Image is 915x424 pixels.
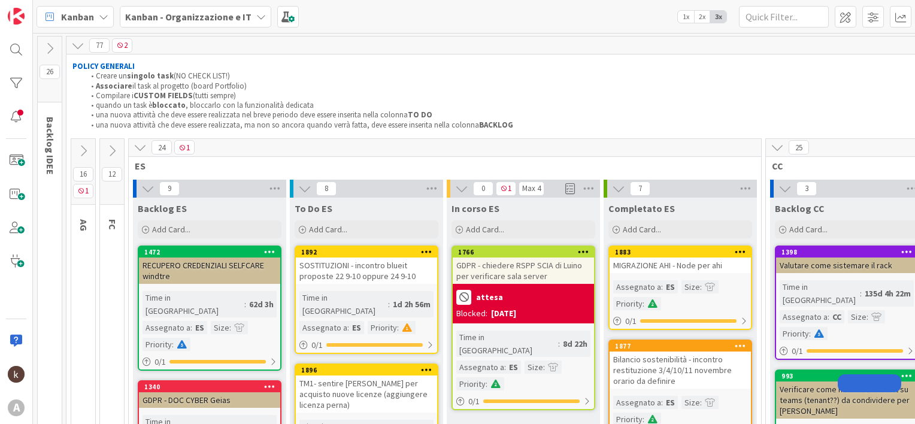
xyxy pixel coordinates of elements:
span: Backlog CC [775,202,825,214]
div: ES [506,361,521,374]
div: Priority [613,297,643,310]
div: 1340GDPR - DOC CYBER Geias [139,381,280,408]
div: 0/1 [139,355,280,370]
span: 0 [473,181,493,196]
strong: singolo task [127,71,174,81]
span: ES [135,160,746,172]
div: 1877 [615,342,751,350]
div: 62d 3h [246,298,277,311]
div: Assegnato a [299,321,347,334]
div: GDPR - chiedere RSPP SCIA di Luino per verificare sala server [453,258,594,284]
div: Size [848,310,866,323]
div: CC [829,310,844,323]
span: Add Card... [309,224,347,235]
span: 24 [152,140,172,155]
div: Priority [780,327,809,340]
strong: CUSTOM FIELDS [134,90,193,101]
div: 1d 2h 56m [390,298,434,311]
span: 0 / 1 [468,395,480,408]
div: 1766GDPR - chiedere RSPP SCIA di Luino per verificare sala server [453,247,594,284]
span: 0 / 1 [311,339,323,352]
span: 25 [789,140,809,155]
span: : [388,298,390,311]
b: Kanban - Organizzazione e IT [125,11,252,23]
span: AG [78,219,90,231]
div: A [8,399,25,416]
div: GDPR - DOC CYBER Geias [139,392,280,408]
span: : [397,321,399,334]
span: In corso ES [452,202,499,214]
div: 135d 4h 22m [862,287,914,300]
div: 1896 [301,366,437,374]
div: Time in [GEOGRAPHIC_DATA] [299,291,388,317]
div: Assegnato a [613,280,661,293]
strong: POLICY GENERALI [72,61,135,71]
span: 9 [159,181,180,196]
div: [DATE] [491,307,516,320]
span: 8 [316,181,337,196]
span: 3x [710,11,726,23]
span: : [504,361,506,374]
span: : [347,321,349,334]
span: : [244,298,246,311]
span: : [172,338,174,351]
div: Size [681,280,700,293]
span: : [809,327,811,340]
span: : [866,310,868,323]
div: 1472 [139,247,280,258]
div: Size [681,396,700,409]
div: 0/1 [453,394,594,409]
div: 1340 [139,381,280,392]
span: 16 [73,167,93,181]
div: Time in [GEOGRAPHIC_DATA] [456,331,558,357]
b: attesa [476,293,503,301]
div: 1883 [615,248,751,256]
div: ES [663,396,678,409]
div: 1883 [610,247,751,258]
span: 1 [496,181,516,196]
div: TM1- sentire [PERSON_NAME] per acquisto nuove licenze (aggiungere licenza perna) [296,375,437,413]
div: 8d 22h [560,337,590,350]
span: 12 [102,167,122,181]
div: 1892 [296,247,437,258]
div: 1883MIGRAZIONE AHI - Node per ahi [610,247,751,273]
div: Time in [GEOGRAPHIC_DATA] [780,280,860,307]
span: : [828,310,829,323]
span: 2 [112,38,132,53]
div: Priority [456,377,486,390]
div: Assegnato a [456,361,504,374]
span: Add Card... [623,224,661,235]
div: Priority [368,321,397,334]
span: 3 [796,181,817,196]
div: Assegnato a [613,396,661,409]
div: MIGRAZIONE AHI - Node per ahi [610,258,751,273]
div: 1472RECUPERO CREDENZIALI SELFCARE windtre [139,247,280,284]
div: Bilancio sostenibilità - incontro restituzione 3/4/10/11 novembre orario da definire [610,352,751,389]
div: Priority [143,338,172,351]
span: 1 [73,184,93,198]
span: To Do ES [295,202,332,214]
span: Add Card... [152,224,190,235]
span: Add Card... [789,224,828,235]
div: 0/1 [296,338,437,353]
img: kh [8,366,25,383]
span: 7 [630,181,650,196]
div: Size [525,361,543,374]
span: : [661,280,663,293]
div: 1892SOSTITUZIONI - incontro blueit proposte 22 9-10 oppure 24 9-10 [296,247,437,284]
span: : [700,280,702,293]
span: : [661,396,663,409]
span: : [643,297,644,310]
div: 1877Bilancio sostenibilità - incontro restituzione 3/4/10/11 novembre orario da definire [610,341,751,389]
div: 1766 [453,247,594,258]
div: ES [192,321,207,334]
img: Visit kanbanzone.com [8,8,25,25]
span: 1 [174,140,195,155]
span: Backlog ES [138,202,187,214]
div: 1877 [610,341,751,352]
div: Time in [GEOGRAPHIC_DATA] [143,291,244,317]
div: RECUPERO CREDENZIALI SELFCARE windtre [139,258,280,284]
div: SOSTITUZIONI - incontro blueit proposte 22 9-10 oppure 24 9-10 [296,258,437,284]
div: Assegnato a [780,310,828,323]
div: 1766 [458,248,594,256]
